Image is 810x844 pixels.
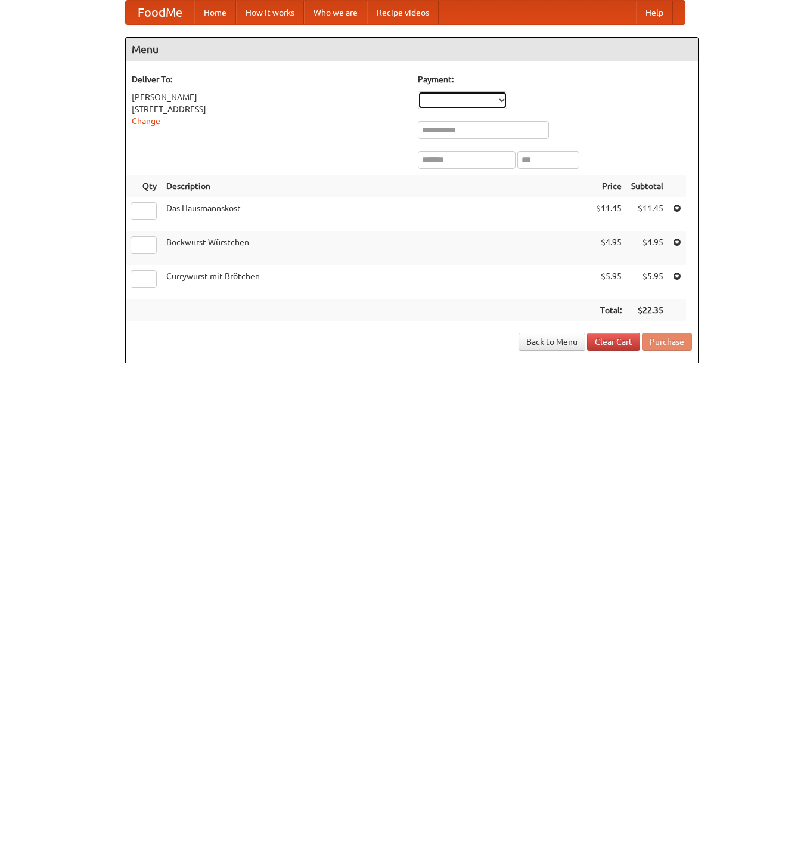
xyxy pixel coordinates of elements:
[626,265,668,299] td: $5.95
[626,175,668,197] th: Subtotal
[162,175,591,197] th: Description
[126,38,698,61] h4: Menu
[304,1,367,24] a: Who we are
[587,333,640,351] a: Clear Cart
[519,333,585,351] a: Back to Menu
[591,231,626,265] td: $4.95
[126,1,194,24] a: FoodMe
[132,103,406,115] div: [STREET_ADDRESS]
[591,197,626,231] td: $11.45
[418,73,692,85] h5: Payment:
[132,91,406,103] div: [PERSON_NAME]
[591,299,626,321] th: Total:
[636,1,673,24] a: Help
[591,175,626,197] th: Price
[591,265,626,299] td: $5.95
[162,265,591,299] td: Currywurst mit Brötchen
[626,299,668,321] th: $22.35
[642,333,692,351] button: Purchase
[367,1,439,24] a: Recipe videos
[194,1,236,24] a: Home
[126,175,162,197] th: Qty
[132,116,160,126] a: Change
[162,231,591,265] td: Bockwurst Würstchen
[626,231,668,265] td: $4.95
[132,73,406,85] h5: Deliver To:
[626,197,668,231] td: $11.45
[162,197,591,231] td: Das Hausmannskost
[236,1,304,24] a: How it works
